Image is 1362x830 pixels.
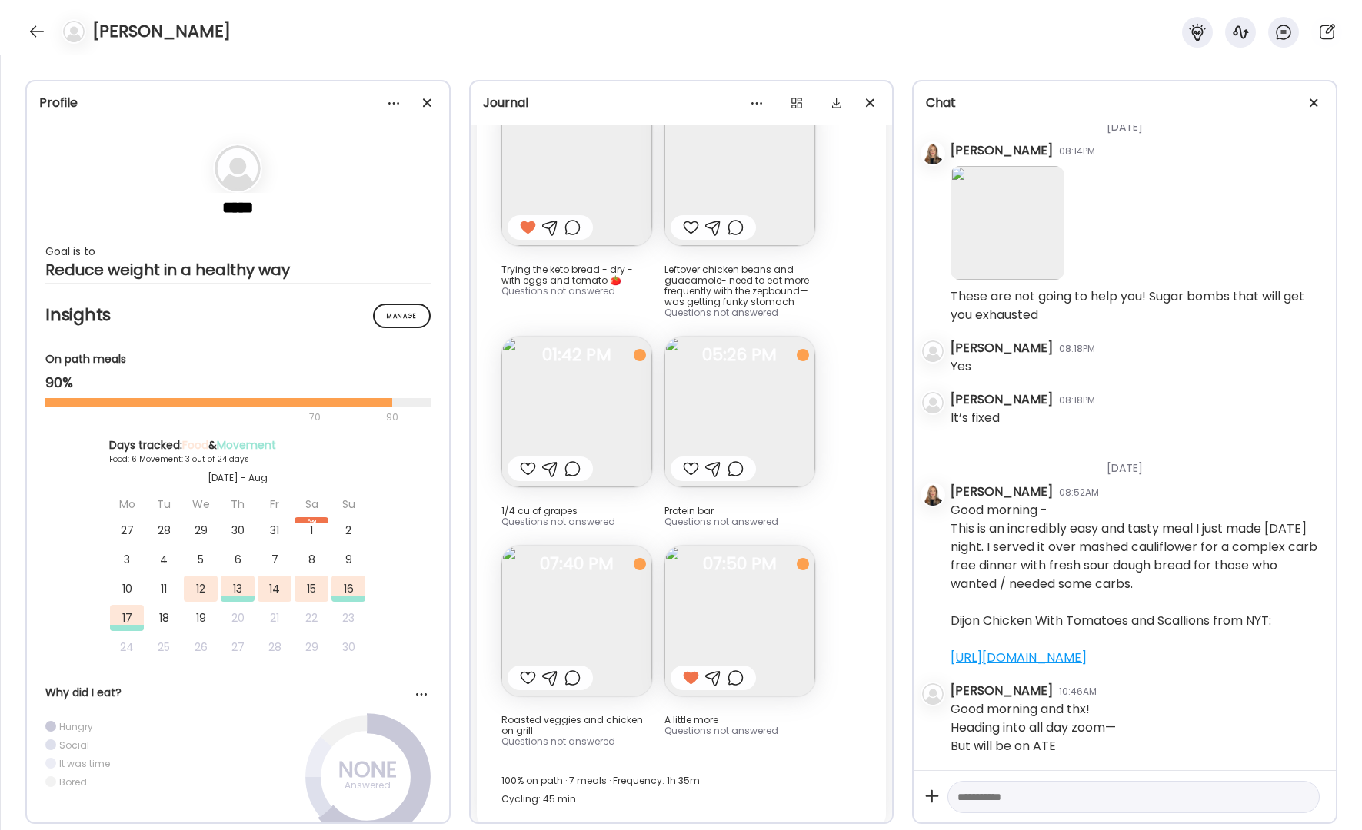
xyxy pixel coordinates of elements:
[501,546,652,696] img: images%2FIrNJUawwUnOTYYdIvOBtlFt5cGu2%2FyjnPIjPKdxcnQi8CPA7c%2Fp6CwGsgodDxhQTLRxplI_240
[59,720,93,733] div: Hungry
[664,557,815,571] span: 07:50 PM
[1059,486,1099,500] div: 08:52AM
[109,437,366,453] div: Days tracked: &
[1059,685,1097,699] div: 10:46AM
[215,145,261,191] img: bg-avatar-default.svg
[951,166,1064,280] img: images%2FIrNJUawwUnOTYYdIvOBtlFt5cGu2%2F6qYbjh29i9oZPGIArwuC%2FLheDoDgiWBMe29X8USSW_240
[331,546,365,573] div: 9
[258,605,291,631] div: 21
[922,340,944,362] img: bg-avatar-default.svg
[110,576,144,602] div: 10
[110,546,144,573] div: 3
[501,715,652,736] div: Roasted veggies and chicken on grill
[501,284,615,297] span: Questions not answered
[217,437,276,453] span: Movement
[664,264,815,307] div: Leftover chicken beans and guacamole- need to eat more frequently with the zepbound— was getting ...
[147,546,181,573] div: 4
[184,634,218,660] div: 26
[664,724,778,737] span: Questions not answered
[922,392,944,413] img: bg-avatar-default.svg
[385,408,400,427] div: 90
[59,757,110,770] div: It was time
[951,682,1053,700] div: [PERSON_NAME]
[110,605,144,631] div: 17
[147,576,181,602] div: 11
[664,95,815,246] img: images%2FIrNJUawwUnOTYYdIvOBtlFt5cGu2%2F5QKHdSz5JSbur48TkJua%2F6cco0WugoViFWAXhH1No_240
[110,634,144,660] div: 24
[59,775,87,788] div: Bored
[221,517,255,543] div: 30
[45,685,431,701] div: Why did I eat?
[92,19,231,44] h4: [PERSON_NAME]
[182,437,208,453] span: Food
[110,517,144,543] div: 27
[664,546,815,696] img: images%2FIrNJUawwUnOTYYdIvOBtlFt5cGu2%2FrZUlwVDHt54lSqOk3bdR%2FNp8JoCLNd85FFJxO5JMi_240
[373,304,431,328] div: Manage
[951,483,1053,501] div: [PERSON_NAME]
[664,506,815,516] div: Protein bar
[59,739,89,752] div: Social
[951,501,1324,667] div: Good morning - This is an incredibly easy and tasty meal I just made [DATE] night. I served it ov...
[45,351,431,367] div: On path meals
[258,517,291,543] div: 31
[664,306,778,319] span: Questions not answered
[45,373,431,392] div: 90%
[1059,393,1095,407] div: 08:18PM
[501,735,615,748] span: Questions not answered
[110,491,144,517] div: Mo
[331,634,365,660] div: 30
[951,390,1053,409] div: [PERSON_NAME]
[951,649,1087,666] a: [URL][DOMAIN_NAME]
[664,337,815,487] img: images%2FIrNJUawwUnOTYYdIvOBtlFt5cGu2%2F6gQGDjrF6itiWmwsp9QK%2FRkqh64IByMr86vGL5ZJM_240
[951,442,1324,483] div: [DATE]
[295,576,328,602] div: 15
[331,517,365,543] div: 2
[331,605,365,631] div: 23
[221,605,255,631] div: 20
[329,761,406,779] div: NONE
[501,337,652,487] img: images%2FIrNJUawwUnOTYYdIvOBtlFt5cGu2%2F6qYbjh29i9oZPGIArwuC%2FLheDoDgiWBMe29X8USSW_240
[184,605,218,631] div: 19
[258,634,291,660] div: 28
[501,557,652,571] span: 07:40 PM
[295,517,328,543] div: 1
[295,491,328,517] div: Sa
[63,21,85,42] img: bg-avatar-default.svg
[295,634,328,660] div: 29
[45,408,381,427] div: 70
[951,357,971,376] div: Yes
[184,491,218,517] div: We
[501,264,652,286] div: Trying the keto bread - dry - with eggs and tomato 🍅
[951,409,1000,427] div: It’s fixed
[147,605,181,631] div: 18
[329,776,406,795] div: Answered
[45,304,431,327] h2: Insights
[922,143,944,164] img: avatars%2FC7qqOxmwlCb4p938VsoDHlkq1VT2
[951,141,1053,160] div: [PERSON_NAME]
[295,517,328,523] div: Aug
[1059,144,1095,158] div: 08:14PM
[184,517,218,543] div: 29
[221,546,255,573] div: 6
[45,261,431,279] div: Reduce weight in a healthy way
[922,484,944,506] img: avatars%2FC7qqOxmwlCb4p938VsoDHlkq1VT2
[664,715,815,725] div: A little more
[221,491,255,517] div: Th
[951,287,1324,324] div: These are not going to help you! Sugar bombs that will get you exhausted
[221,634,255,660] div: 27
[258,491,291,517] div: Fr
[664,515,778,528] span: Questions not answered
[147,634,181,660] div: 25
[109,471,366,485] div: [DATE] - Aug
[1059,342,1095,356] div: 08:18PM
[501,515,615,528] span: Questions not answered
[295,605,328,631] div: 22
[331,576,365,602] div: 16
[258,576,291,602] div: 14
[45,242,431,261] div: Goal is to
[501,772,862,808] div: 100% on path · 7 meals · Frequency: 1h 35m Cycling: 45 min
[184,546,218,573] div: 5
[331,491,365,517] div: Su
[926,94,1324,112] div: Chat
[147,517,181,543] div: 28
